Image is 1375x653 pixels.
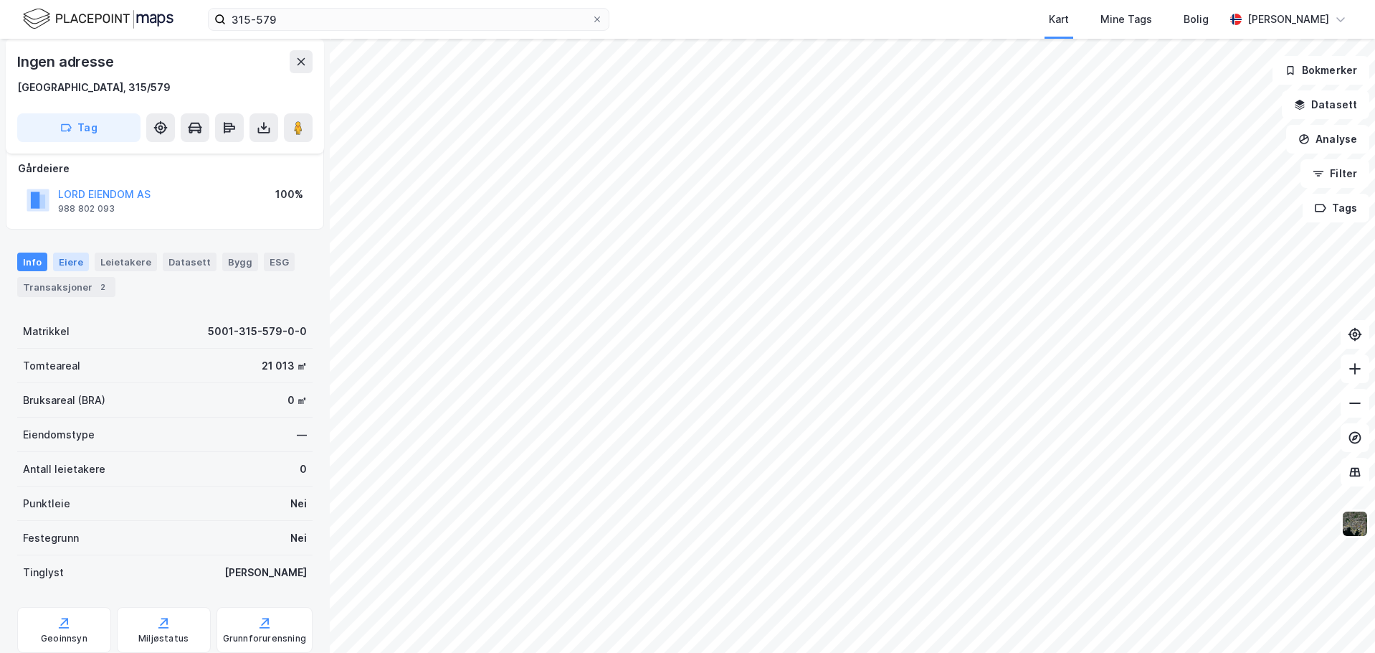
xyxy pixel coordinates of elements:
[1303,584,1375,653] iframe: Chat Widget
[23,392,105,409] div: Bruksareal (BRA)
[23,530,79,547] div: Festegrunn
[222,253,258,271] div: Bygg
[300,461,307,478] div: 0
[163,253,217,271] div: Datasett
[1286,125,1369,154] button: Analyse
[208,323,307,340] div: 5001-315-579-0-0
[262,357,307,375] div: 21 013 ㎡
[297,426,307,443] div: —
[17,253,47,271] div: Info
[23,6,173,32] img: logo.f888ab2527a4732fd821a326f86c7f29.svg
[23,461,105,478] div: Antall leietakere
[41,633,87,644] div: Geoinnsyn
[95,253,157,271] div: Leietakere
[58,203,115,215] div: 988 802 093
[264,253,295,271] div: ESG
[23,495,70,512] div: Punktleie
[53,253,89,271] div: Eiere
[23,564,64,581] div: Tinglyst
[23,426,95,443] div: Eiendomstype
[290,495,307,512] div: Nei
[1282,90,1369,119] button: Datasett
[1303,194,1369,222] button: Tags
[17,277,115,297] div: Transaksjoner
[17,79,171,96] div: [GEOGRAPHIC_DATA], 315/579
[290,530,307,547] div: Nei
[223,633,306,644] div: Grunnforurensning
[138,633,189,644] div: Miljøstatus
[17,50,116,73] div: Ingen adresse
[226,9,591,30] input: Søk på adresse, matrikkel, gårdeiere, leietakere eller personer
[1184,11,1209,28] div: Bolig
[18,160,312,177] div: Gårdeiere
[224,564,307,581] div: [PERSON_NAME]
[287,392,307,409] div: 0 ㎡
[1049,11,1069,28] div: Kart
[1300,159,1369,188] button: Filter
[95,280,110,294] div: 2
[1272,56,1369,85] button: Bokmerker
[275,186,303,203] div: 100%
[23,323,70,340] div: Matrikkel
[23,357,80,375] div: Tomteareal
[17,113,141,142] button: Tag
[1100,11,1152,28] div: Mine Tags
[1341,510,1369,537] img: 9k=
[1247,11,1329,28] div: [PERSON_NAME]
